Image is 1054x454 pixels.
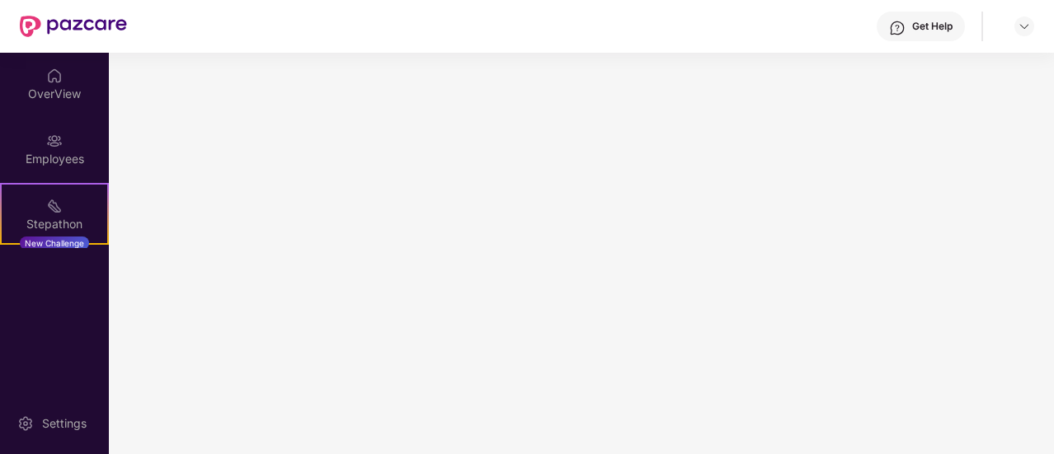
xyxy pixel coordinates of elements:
[37,415,92,432] div: Settings
[17,415,34,432] img: svg+xml;base64,PHN2ZyBpZD0iU2V0dGluZy0yMHgyMCIgeG1sbnM9Imh0dHA6Ly93d3cudzMub3JnLzIwMDAvc3ZnIiB3aW...
[46,68,63,84] img: svg+xml;base64,PHN2ZyBpZD0iSG9tZSIgeG1sbnM9Imh0dHA6Ly93d3cudzMub3JnLzIwMDAvc3ZnIiB3aWR0aD0iMjAiIG...
[46,198,63,214] img: svg+xml;base64,PHN2ZyB4bWxucz0iaHR0cDovL3d3dy53My5vcmcvMjAwMC9zdmciIHdpZHRoPSIyMSIgaGVpZ2h0PSIyMC...
[889,20,906,36] img: svg+xml;base64,PHN2ZyBpZD0iSGVscC0zMngzMiIgeG1sbnM9Imh0dHA6Ly93d3cudzMub3JnLzIwMDAvc3ZnIiB3aWR0aD...
[46,133,63,149] img: svg+xml;base64,PHN2ZyBpZD0iRW1wbG95ZWVzIiB4bWxucz0iaHR0cDovL3d3dy53My5vcmcvMjAwMC9zdmciIHdpZHRoPS...
[1018,20,1031,33] img: svg+xml;base64,PHN2ZyBpZD0iRHJvcGRvd24tMzJ4MzIiIHhtbG5zPSJodHRwOi8vd3d3LnczLm9yZy8yMDAwL3N2ZyIgd2...
[20,236,89,250] div: New Challenge
[912,20,953,33] div: Get Help
[20,16,127,37] img: New Pazcare Logo
[2,216,107,232] div: Stepathon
